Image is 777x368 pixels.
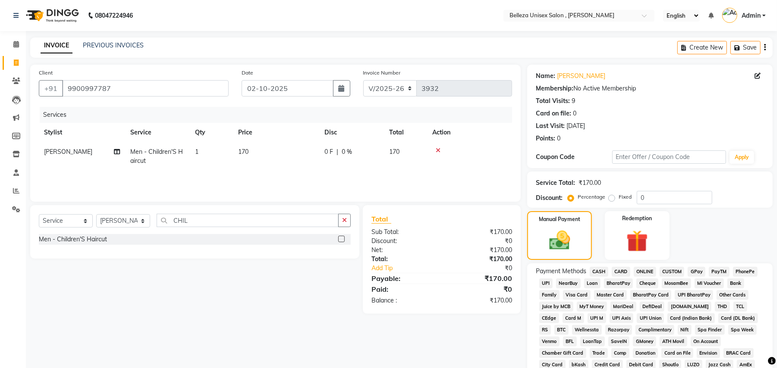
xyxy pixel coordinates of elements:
[691,337,721,346] span: On Account
[442,273,519,284] div: ₹170.00
[83,41,144,49] a: PREVIOUS INVOICES
[543,228,577,253] img: _cash.svg
[584,278,601,288] span: Loan
[612,150,726,164] input: Enter Offer / Coupon Code
[363,69,401,77] label: Invoice Number
[39,123,125,142] th: Stylist
[733,302,747,312] span: TCL
[717,290,749,300] span: Other Cards
[636,278,658,288] span: Cheque
[130,148,183,165] span: Men - Children'S Haircut
[634,267,656,277] span: ONLINE
[667,313,715,323] span: Card (Indian Bank)
[715,302,730,312] span: THD
[536,178,575,187] div: Service Total:
[675,290,713,300] span: UPI BharatPay
[668,302,711,312] span: [DOMAIN_NAME]
[365,296,442,305] div: Balance :
[319,123,384,142] th: Disc
[688,267,705,277] span: GPay
[442,296,519,305] div: ₹170.00
[39,235,107,244] div: Men - Children'S Haircut
[389,148,400,156] span: 170
[442,246,519,255] div: ₹170.00
[573,109,576,118] div: 0
[633,337,656,346] span: GMoney
[95,3,133,28] b: 08047224946
[365,284,442,294] div: Paid:
[125,123,190,142] th: Service
[157,214,339,227] input: Search or Scan
[365,273,442,284] div: Payable:
[563,337,577,346] span: BFL
[620,228,655,255] img: _gift.svg
[588,313,606,323] span: UPI M
[566,122,585,131] div: [DATE]
[536,193,563,203] div: Discount:
[622,215,652,222] label: Redemption
[572,325,602,335] span: Wellnessta
[554,325,569,335] span: BTC
[427,123,512,142] th: Action
[577,302,607,312] span: MyT Money
[324,147,333,156] span: 0 F
[633,348,658,358] span: Donation
[604,278,633,288] span: BharatPay
[539,215,580,223] label: Manual Payment
[610,313,634,323] span: UPI Axis
[677,41,727,54] button: Create New
[728,325,757,335] span: Spa Week
[733,267,758,277] span: PhonePe
[724,348,754,358] span: BRAC Card
[557,72,605,81] a: [PERSON_NAME]
[539,290,560,300] span: Family
[678,325,692,335] span: Nift
[579,178,601,187] div: ₹170.00
[242,69,253,77] label: Date
[605,325,632,335] span: Razorpay
[730,151,754,164] button: Apply
[539,302,573,312] span: Juice by MCB
[371,215,391,224] span: Total
[637,313,664,323] span: UPI Union
[442,228,519,237] div: ₹170.00
[342,147,352,156] span: 0 %
[455,264,519,273] div: ₹0
[536,267,586,276] span: Payment Methods
[365,237,442,246] div: Discount:
[62,80,229,97] input: Search by Name/Mobile/Email/Code
[195,148,198,156] span: 1
[536,72,555,81] div: Name:
[709,267,730,277] span: PayTM
[44,148,92,156] span: [PERSON_NAME]
[442,237,519,246] div: ₹0
[557,134,560,143] div: 0
[580,337,605,346] span: LoanTap
[608,337,630,346] span: SaveIN
[41,38,72,53] a: INVOICE
[536,122,565,131] div: Last Visit:
[539,337,560,346] span: Venmo
[611,348,629,358] span: Comp
[594,290,627,300] span: Master Card
[660,267,685,277] span: CUSTOM
[539,313,559,323] span: CEdge
[40,107,519,123] div: Services
[337,147,338,156] span: |
[384,123,427,142] th: Total
[233,123,319,142] th: Price
[610,302,636,312] span: MariDeal
[190,123,233,142] th: Qty
[635,325,674,335] span: Complimentary
[590,267,608,277] span: CASH
[727,278,744,288] span: Bank
[718,313,758,323] span: Card (DL Bank)
[590,348,608,358] span: Trade
[238,148,249,156] span: 170
[612,267,630,277] span: CARD
[536,153,612,162] div: Coupon Code
[722,8,737,23] img: Admin
[536,109,571,118] div: Card on file:
[556,278,581,288] span: NearBuy
[365,264,455,273] a: Add Tip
